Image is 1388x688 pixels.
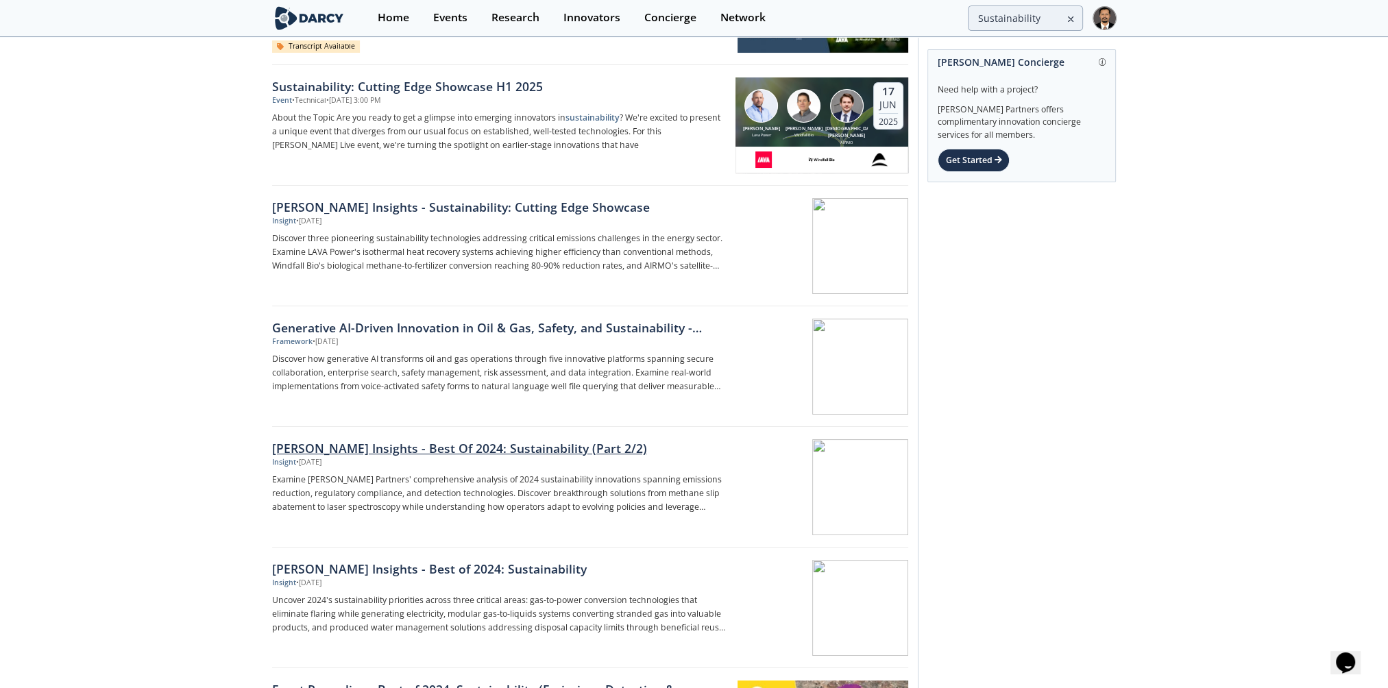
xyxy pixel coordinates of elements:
div: AIRMO [825,140,868,145]
div: 17 [879,85,898,99]
div: • [DATE] [313,336,338,347]
a: [PERSON_NAME] Insights - Best of 2024: Sustainability Insight •[DATE] Uncover 2024's sustainabili... [272,548,908,668]
div: [PERSON_NAME] [783,125,825,133]
div: Insight [272,216,296,227]
div: • Technical • [DATE] 3:00 PM [292,95,380,106]
div: 2025 [879,113,898,127]
img: information.svg [1099,58,1106,66]
p: Discover how generative AI transforms oil and gas operations through five innovative platforms sp... [272,352,726,393]
div: Innovators [563,12,620,23]
img: logo-wide.svg [272,6,347,30]
p: Uncover 2024's sustainability priorities across three critical areas: gas-to-power conversion tec... [272,593,726,635]
a: Generative AI-Driven Innovation in Oil & Gas, Safety, and Sustainability - Innovator Landscape Fr... [272,306,908,427]
div: Insight [272,457,296,468]
a: [PERSON_NAME] Insights - Best Of 2024: Sustainability (Part 2/2) Insight •[DATE] Examine [PERSON_... [272,427,908,548]
div: Lava Power [740,132,783,138]
div: Generative AI-Driven Innovation in Oil & Gas, Safety, and Sustainability - Innovator Landscape [272,319,726,336]
div: [PERSON_NAME] Partners offers complimentary innovation concierge services for all members. [938,96,1106,141]
div: [DEMOGRAPHIC_DATA][PERSON_NAME] [825,125,868,140]
img: Christian Burmeister [830,89,864,123]
div: [PERSON_NAME] [740,125,783,133]
a: Sustainability: Cutting Edge Showcase H1 2025 Event •Technical•[DATE] 3:00 PM About the Topic Are... [272,65,908,186]
img: Josh Silverman [787,89,820,123]
div: Windfall Bio [783,132,825,138]
img: Profile [1093,6,1117,30]
div: Events [433,12,467,23]
div: Insight [272,578,296,589]
p: Examine [PERSON_NAME] Partners' comprehensive analysis of 2024 sustainability innovations spannin... [272,473,726,514]
p: Discover three pioneering sustainability technologies addressing critical emissions challenges in... [272,232,726,273]
div: [PERSON_NAME] Insights - Sustainability: Cutting Edge Showcase [272,198,726,216]
div: [PERSON_NAME] Insights - Best of 2024: Sustainability [272,560,726,578]
div: Get Started [938,149,1010,172]
div: [PERSON_NAME] Insights - Best Of 2024: Sustainability (Part 2/2) [272,439,726,457]
img: 90c0ad1b-d1c8-456f-a821-95cef8172a3b [871,151,888,168]
div: Need help with a project? [938,74,1106,96]
div: • [DATE] [296,457,321,468]
div: Transcript Available [272,40,361,53]
div: Home [378,12,409,23]
div: • [DATE] [296,216,321,227]
div: Sustainability: Cutting Edge Showcase H1 2025 [272,77,726,95]
div: Event [272,95,292,106]
img: Doron Tamir [744,89,778,123]
div: Framework [272,336,313,347]
div: Concierge [644,12,696,23]
img: 9397f3c6-0d3d-44c3-8f86-bb4726a3d224 [805,151,838,168]
div: • [DATE] [296,578,321,589]
iframe: chat widget [1330,633,1374,674]
input: Advanced Search [968,5,1083,31]
a: [PERSON_NAME] Insights - Sustainability: Cutting Edge Showcase Insight •[DATE] Discover three pio... [272,186,908,306]
p: About the Topic Are you ready to get a glimpse into emerging innovators in ? We're excited to pre... [272,111,726,152]
strong: sustainability [565,112,620,123]
div: Network [720,12,766,23]
div: Research [491,12,539,23]
div: [PERSON_NAME] Concierge [938,50,1106,74]
img: 6e9d54f7-2a76-48a9-99d4-c0b00b20e9ba [755,151,772,168]
div: Jun [879,99,898,111]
